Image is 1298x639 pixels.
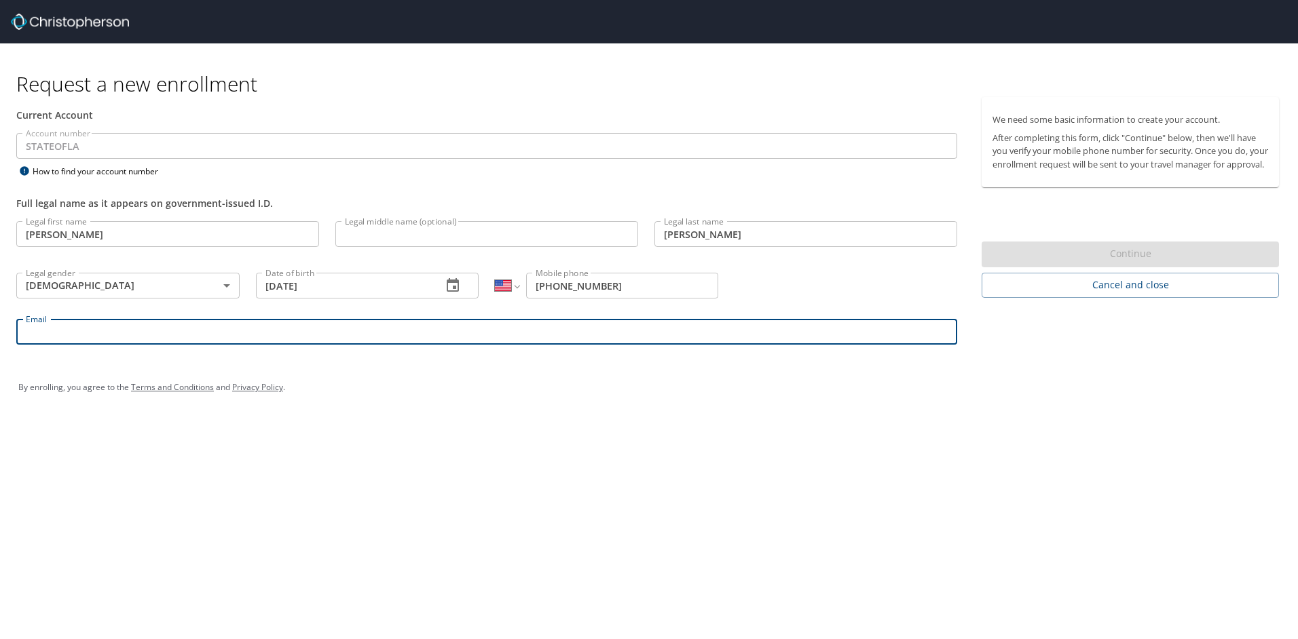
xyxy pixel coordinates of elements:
[131,381,214,393] a: Terms and Conditions
[993,132,1268,171] p: After completing this form, click "Continue" below, then we'll have you verify your mobile phone ...
[16,108,957,122] div: Current Account
[982,273,1279,298] button: Cancel and close
[526,273,718,298] input: Enter phone number
[16,163,186,180] div: How to find your account number
[18,370,1280,404] div: By enrolling, you agree to the and .
[993,113,1268,126] p: We need some basic information to create your account.
[11,14,129,30] img: cbt logo
[232,381,283,393] a: Privacy Policy
[256,273,432,298] input: MM/DD/YYYY
[16,273,240,298] div: [DEMOGRAPHIC_DATA]
[16,196,957,210] div: Full legal name as it appears on government-issued I.D.
[993,277,1268,294] span: Cancel and close
[16,71,1290,97] h1: Request a new enrollment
